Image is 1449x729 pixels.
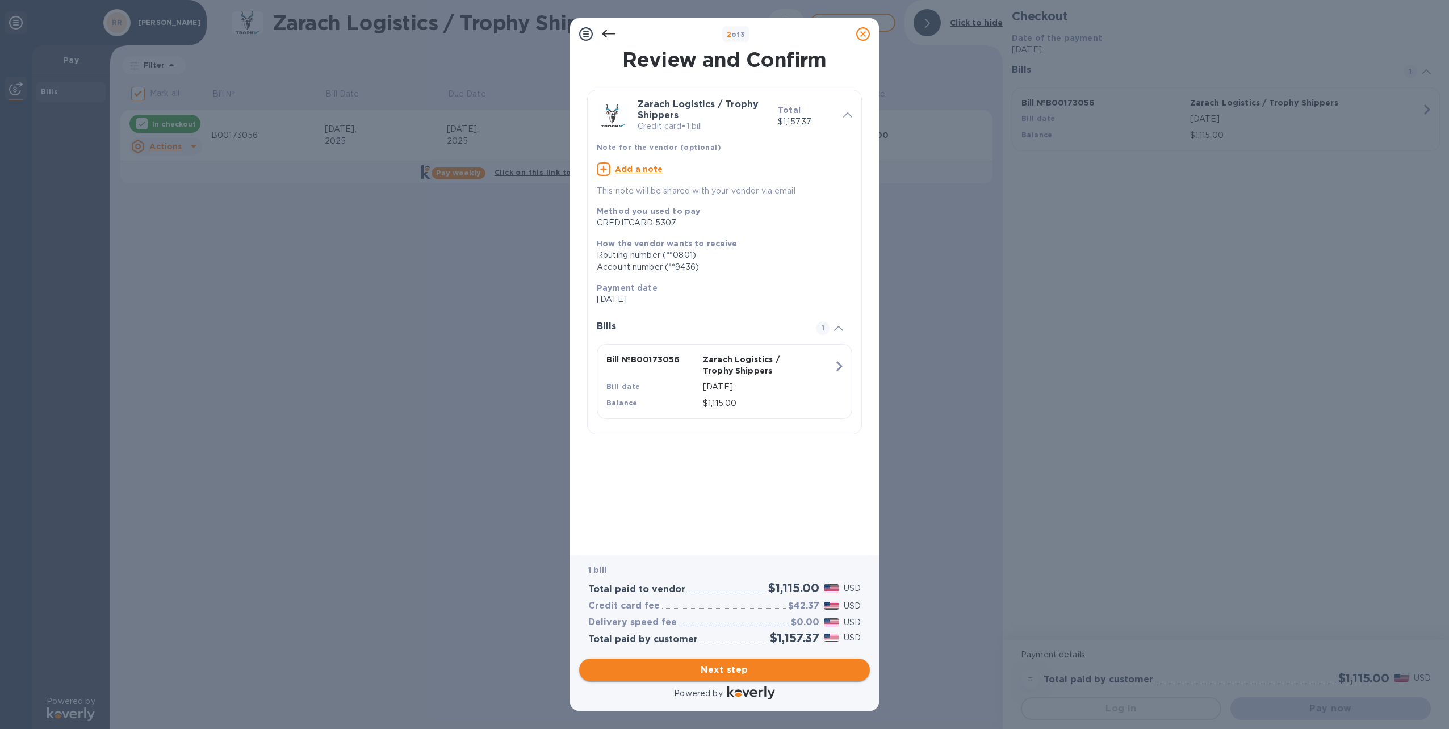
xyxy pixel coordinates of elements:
[588,565,606,575] b: 1 bill
[788,601,819,611] h3: $42.37
[674,688,722,699] p: Powered by
[597,185,852,197] p: This note will be shared with your vendor via email
[597,143,721,152] b: Note for the vendor (optional)
[824,634,839,642] img: USD
[638,99,759,120] b: Zarach Logistics / Trophy Shippers
[597,249,843,261] div: Routing number (**0801)
[606,399,638,407] b: Balance
[588,663,861,677] span: Next step
[588,634,698,645] h3: Total paid by customer
[588,617,677,628] h3: Delivery speed fee
[816,321,830,335] span: 1
[597,344,852,419] button: Bill №B00173056Zarach Logistics / Trophy ShippersBill date[DATE]Balance$1,115.00
[585,48,864,72] h1: Review and Confirm
[638,120,769,132] p: Credit card • 1 bill
[588,601,660,611] h3: Credit card fee
[727,30,746,39] b: of 3
[824,584,839,592] img: USD
[579,659,870,681] button: Next step
[703,381,834,393] p: [DATE]
[703,397,834,409] p: $1,115.00
[778,106,801,115] b: Total
[768,581,819,595] h2: $1,115.00
[597,261,843,273] div: Account number (**9436)
[791,617,819,628] h3: $0.00
[824,618,839,626] img: USD
[597,321,802,332] h3: Bills
[844,583,861,594] p: USD
[606,354,698,365] p: Bill № B00173056
[597,283,658,292] b: Payment date
[597,217,843,229] div: CREDITCARD 5307
[727,686,775,699] img: Logo
[597,239,738,248] b: How the vendor wants to receive
[597,207,700,216] b: Method you used to pay
[824,602,839,610] img: USD
[588,584,685,595] h3: Total paid to vendor
[778,116,834,128] p: $1,157.37
[844,632,861,644] p: USD
[727,30,731,39] span: 2
[844,600,861,612] p: USD
[844,617,861,629] p: USD
[606,382,640,391] b: Bill date
[703,354,795,376] p: Zarach Logistics / Trophy Shippers
[615,165,663,174] u: Add a note
[597,99,852,197] div: Zarach Logistics / Trophy ShippersCredit card•1 billTotal$1,157.37Note for the vendor (optional)A...
[597,294,843,305] p: [DATE]
[770,631,819,645] h2: $1,157.37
